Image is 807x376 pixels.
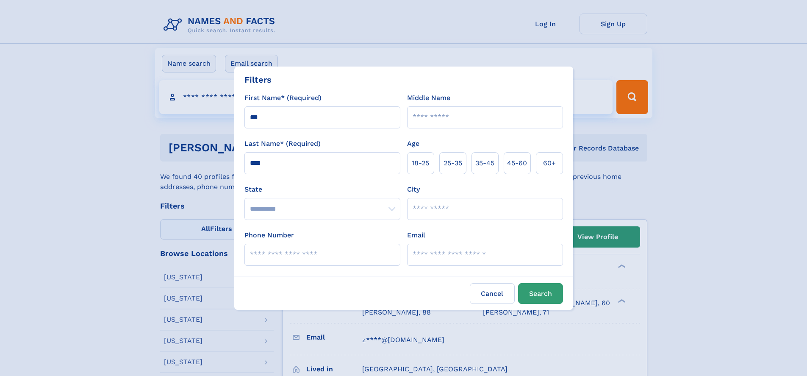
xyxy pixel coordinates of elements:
[244,184,400,195] label: State
[543,158,556,168] span: 60+
[507,158,527,168] span: 45‑60
[470,283,515,304] label: Cancel
[244,139,321,149] label: Last Name* (Required)
[412,158,429,168] span: 18‑25
[407,93,450,103] label: Middle Name
[475,158,494,168] span: 35‑45
[244,93,322,103] label: First Name* (Required)
[407,184,420,195] label: City
[444,158,462,168] span: 25‑35
[518,283,563,304] button: Search
[244,230,294,240] label: Phone Number
[244,73,272,86] div: Filters
[407,139,419,149] label: Age
[407,230,425,240] label: Email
